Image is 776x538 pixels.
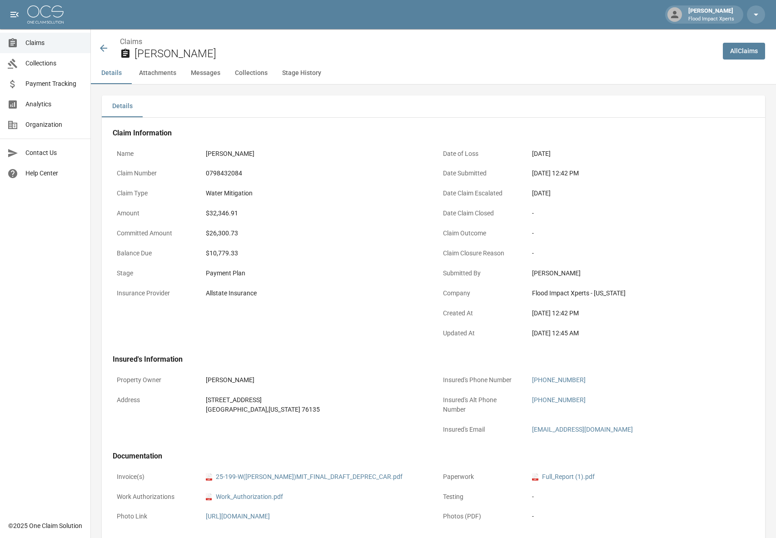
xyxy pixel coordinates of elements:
[206,209,424,218] div: $32,346.91
[532,512,750,521] div: -
[25,169,83,178] span: Help Center
[439,164,521,182] p: Date Submitted
[439,508,521,525] p: Photos (PDF)
[439,468,521,486] p: Paperwork
[27,5,64,24] img: ocs-logo-white-transparent.png
[439,284,521,302] p: Company
[206,229,424,238] div: $26,300.73
[206,249,424,258] div: $10,779.33
[113,452,754,461] h4: Documentation
[113,224,194,242] p: Committed Amount
[134,47,716,60] h2: [PERSON_NAME]
[439,391,521,418] p: Insured's Alt Phone Number
[688,15,734,23] p: Flood Impact Xperts
[113,284,194,302] p: Insurance Provider
[723,43,765,60] a: AllClaims
[113,371,194,389] p: Property Owner
[206,169,424,178] div: 0798432084
[102,95,765,117] div: details tabs
[120,36,716,47] nav: breadcrumb
[113,468,194,486] p: Invoice(s)
[206,375,424,385] div: [PERSON_NAME]
[113,145,194,163] p: Name
[228,62,275,84] button: Collections
[206,289,424,298] div: Allstate Insurance
[113,244,194,262] p: Balance Due
[25,148,83,158] span: Contact Us
[8,521,82,530] div: © 2025 One Claim Solution
[685,6,738,23] div: [PERSON_NAME]
[102,95,143,117] button: Details
[532,376,586,384] a: [PHONE_NUMBER]
[532,396,586,403] a: [PHONE_NUMBER]
[532,249,750,258] div: -
[532,189,750,198] div: [DATE]
[132,62,184,84] button: Attachments
[113,184,194,202] p: Claim Type
[206,513,270,520] a: [URL][DOMAIN_NAME]
[439,304,521,322] p: Created At
[25,38,83,48] span: Claims
[439,244,521,262] p: Claim Closure Reason
[532,149,750,159] div: [DATE]
[25,100,83,109] span: Analytics
[439,184,521,202] p: Date Claim Escalated
[120,37,142,46] a: Claims
[532,209,750,218] div: -
[113,264,194,282] p: Stage
[532,426,633,433] a: [EMAIL_ADDRESS][DOMAIN_NAME]
[439,488,521,506] p: Testing
[184,62,228,84] button: Messages
[532,309,750,318] div: [DATE] 12:42 PM
[113,164,194,182] p: Claim Number
[439,264,521,282] p: Submitted By
[532,492,750,502] div: -
[439,204,521,222] p: Date Claim Closed
[113,391,194,409] p: Address
[532,169,750,178] div: [DATE] 12:42 PM
[91,62,132,84] button: Details
[113,129,754,138] h4: Claim Information
[206,405,424,414] div: [GEOGRAPHIC_DATA] , [US_STATE] 76135
[91,62,776,84] div: anchor tabs
[113,204,194,222] p: Amount
[532,269,750,278] div: [PERSON_NAME]
[439,421,521,438] p: Insured's Email
[206,395,424,405] div: [STREET_ADDRESS]
[206,269,424,278] div: Payment Plan
[206,492,283,502] a: pdfWork_Authorization.pdf
[206,149,424,159] div: [PERSON_NAME]
[113,355,754,364] h4: Insured's Information
[439,224,521,242] p: Claim Outcome
[532,472,595,482] a: pdfFull_Report (1).pdf
[206,189,424,198] div: Water Mitigation
[532,289,750,298] div: Flood Impact Xperts - [US_STATE]
[439,324,521,342] p: Updated At
[113,508,194,525] p: Photo Link
[25,59,83,68] span: Collections
[439,145,521,163] p: Date of Loss
[25,79,83,89] span: Payment Tracking
[275,62,328,84] button: Stage History
[439,371,521,389] p: Insured's Phone Number
[113,488,194,506] p: Work Authorizations
[532,329,750,338] div: [DATE] 12:45 AM
[206,472,403,482] a: pdf25-199-W([PERSON_NAME])MIT_FINAL_DRAFT_DEPREC_CAR.pdf
[25,120,83,130] span: Organization
[5,5,24,24] button: open drawer
[532,229,750,238] div: -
